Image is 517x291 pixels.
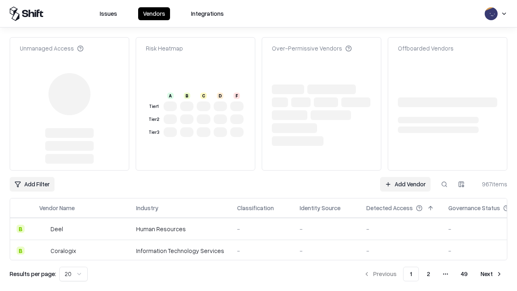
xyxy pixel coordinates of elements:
div: Tier 1 [147,103,160,110]
button: Integrations [186,7,229,20]
div: Governance Status [448,204,500,212]
div: Tier 2 [147,116,160,123]
div: B [17,247,25,255]
button: Next [476,267,507,281]
div: Classification [237,204,274,212]
p: Results per page: [10,270,56,278]
img: Coralogix [39,247,47,255]
div: B [184,93,190,99]
div: Unmanaged Access [20,44,84,53]
div: Over-Permissive Vendors [272,44,352,53]
div: C [200,93,207,99]
button: 49 [454,267,474,281]
div: F [233,93,240,99]
div: Coralogix [50,247,76,255]
nav: pagination [359,267,507,281]
div: - [237,247,287,255]
div: Human Resources [136,225,224,233]
button: Add Filter [10,177,55,192]
div: - [366,225,435,233]
div: 967 items [475,180,507,188]
div: D [217,93,223,99]
div: Industry [136,204,158,212]
div: Identity Source [300,204,340,212]
div: - [300,225,353,233]
div: B [17,225,25,233]
div: Risk Heatmap [146,44,183,53]
div: A [167,93,174,99]
img: Deel [39,225,47,233]
div: Vendor Name [39,204,75,212]
div: - [300,247,353,255]
div: Information Technology Services [136,247,224,255]
button: 2 [420,267,437,281]
button: 1 [403,267,419,281]
div: Tier 3 [147,129,160,136]
div: Detected Access [366,204,413,212]
div: - [237,225,287,233]
button: Issues [95,7,122,20]
div: Offboarded Vendors [398,44,454,53]
a: Add Vendor [380,177,431,192]
div: - [366,247,435,255]
button: Vendors [138,7,170,20]
div: Deel [50,225,63,233]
